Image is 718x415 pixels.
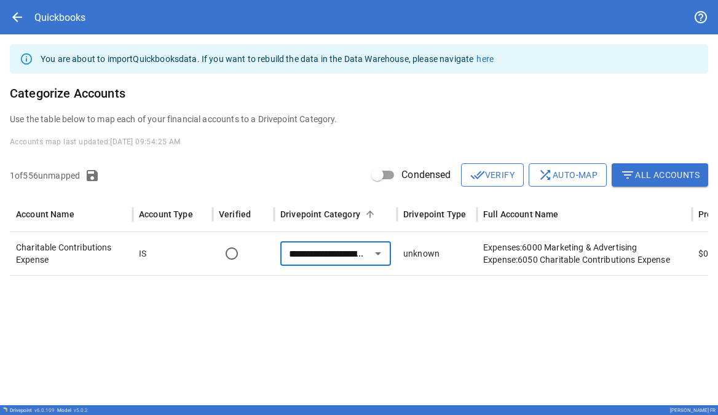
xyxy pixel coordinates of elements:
[461,163,524,187] button: Verify
[2,407,7,412] img: Drivepoint
[16,209,74,219] div: Account Name
[369,245,387,262] button: Open
[483,209,559,219] div: Full Account Name
[10,408,55,413] div: Drivepoint
[403,247,440,260] p: unknown
[139,247,146,260] p: IS
[476,54,494,64] a: here
[620,168,635,182] span: filter_list
[57,408,88,413] div: Model
[483,241,686,266] p: Expenses:6000 Marketing & Advertising Expense:6050 Charitable Contributions Expense
[10,113,708,125] p: Use the table below to map each of your financial accounts to a Drivepoint Category.
[16,241,127,266] p: Charitable Contributions Expense
[470,168,485,182] span: done_all
[361,206,379,223] button: Sort
[670,408,716,413] div: [PERSON_NAME] FR
[139,209,193,219] div: Account Type
[41,48,494,70] div: You are about to import Quickbooks data. If you want to rebuild the data in the Data Warehouse, p...
[34,408,55,413] span: v 6.0.109
[10,138,181,146] span: Accounts map last updated: [DATE] 09:54:25 AM
[612,163,708,187] button: All Accounts
[401,168,451,182] span: Condensed
[403,209,466,219] div: Drivepoint Type
[219,209,251,219] div: Verified
[10,10,25,25] span: arrow_back
[529,163,607,187] button: Auto-map
[538,168,553,182] span: shuffle
[280,209,360,219] div: Drivepoint Category
[10,83,708,103] h6: Categorize Accounts
[34,12,85,23] div: Quickbooks
[10,169,80,182] p: 1 of 556 unmapped
[74,408,88,413] span: v 5.0.2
